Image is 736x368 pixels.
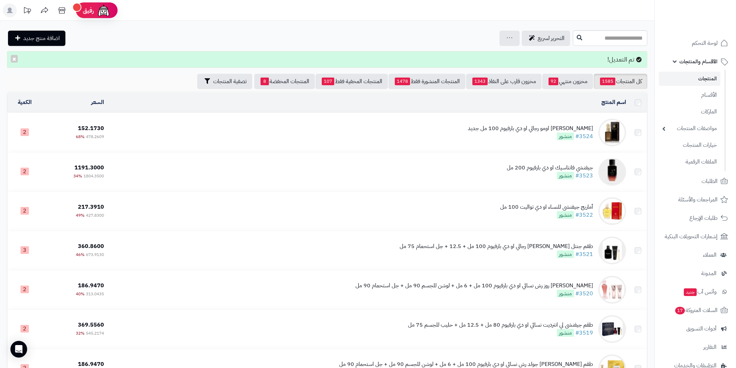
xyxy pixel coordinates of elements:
a: #3523 [575,171,593,180]
a: أدوات التسويق [659,320,732,337]
span: 673.9130 [86,251,104,258]
img: روبيرتو كافالي اومو رجالي او دي بارفيوم 100 مل جديد [598,119,626,146]
div: تم التعديل! [7,51,647,68]
span: منشور [557,329,574,337]
a: #3522 [575,211,593,219]
span: 360.8600 [78,242,104,250]
a: السعر [91,98,104,106]
span: 1343 [472,78,488,85]
span: المدونة [701,269,717,278]
div: Open Intercom Messenger [10,341,27,358]
a: المنتجات المنشورة فقط1478 [389,74,465,89]
a: الطلبات [659,173,732,190]
span: 17 [675,307,685,314]
a: الأقسام [659,88,720,103]
a: كل المنتجات1585 [594,74,647,89]
a: مخزون قارب على النفاذ1343 [466,74,542,89]
span: 2 [21,168,29,175]
span: التحرير لسريع [538,34,565,42]
img: طقم جنتل مين جيفنشي رجالي او دي بارفيوم 100 مل + 12.5 + جل استحمام 75 مل [598,237,626,264]
a: #3524 [575,132,593,141]
img: ai-face.png [97,3,111,17]
span: 1585 [600,78,615,85]
img: أماريج جيفنشي للنساء او دي تواليت 100 مل [598,197,626,225]
span: 49% [76,212,85,218]
div: [PERSON_NAME] اومو رجالي او دي بارفيوم 100 مل جديد [468,125,593,133]
img: طقم جيفنشي لي انترديت نسائي او دي بارفيوم 80 مل + 12.5 مل + حليب للجسم 75 مل [598,315,626,343]
span: الأقسام والمنتجات [679,57,718,66]
a: العملاء [659,247,732,263]
a: اسم المنتج [601,98,626,106]
span: الطلبات [702,176,718,186]
a: #3519 [575,329,593,337]
a: التقارير [659,339,732,355]
span: 3 [21,246,29,254]
span: إشعارات التحويلات البنكية [665,232,718,241]
span: منشور [557,250,574,258]
span: 313.0435 [86,291,104,297]
a: المدونة [659,265,732,282]
a: مواصفات المنتجات [659,121,720,136]
button: تصفية المنتجات [197,74,252,89]
span: منشور [557,290,574,297]
a: #3521 [575,250,593,258]
div: أماريج جيفنشي للنساء او دي تواليت 100 مل [500,203,593,211]
span: أدوات التسويق [686,324,717,334]
a: الملفات الرقمية [659,154,720,169]
span: 545.2174 [86,330,104,336]
a: المنتجات [659,72,720,86]
span: منشور [557,133,574,140]
span: 8 [261,78,269,85]
a: تحديثات المنصة [18,3,36,19]
span: العملاء [703,250,717,260]
span: 2 [21,286,29,293]
div: طقم جيفنشي لي انترديت نسائي او دي بارفيوم 80 مل + 12.5 مل + حليب للجسم 75 مل [408,321,593,329]
a: اضافة منتج جديد [8,31,65,46]
span: طلبات الإرجاع [689,213,718,223]
span: 152.1730 [78,124,104,133]
span: 34% [73,173,82,179]
span: 40% [76,291,85,297]
span: 46% [76,251,85,258]
a: #3520 [575,289,593,298]
span: 186.9470 [78,281,104,290]
span: 107 [322,78,334,85]
span: رفيق [83,6,94,15]
a: التحرير لسريع [522,31,570,46]
span: التقارير [703,342,717,352]
span: 427.8300 [86,212,104,218]
a: لوحة التحكم [659,35,732,51]
span: 32% [76,330,85,336]
span: منشور [557,172,574,179]
a: وآتس آبجديد [659,283,732,300]
a: خيارات المنتجات [659,138,720,153]
span: 1804.3500 [83,173,104,179]
span: 68% [76,134,85,140]
a: إشعارات التحويلات البنكية [659,228,732,245]
span: وآتس آب [683,287,717,297]
span: 369.5560 [78,321,104,329]
span: 2 [21,207,29,215]
span: 1191.3000 [74,163,104,172]
a: السلات المتروكة17 [659,302,732,319]
span: السلات المتروكة [674,305,718,315]
div: طقم جنتل [PERSON_NAME] رجالي او دي بارفيوم 100 مل + 12.5 + جل استحمام 75 مل [400,242,593,250]
a: طلبات الإرجاع [659,210,732,226]
span: منشور [557,211,574,219]
div: [PERSON_NAME] روز رش نسائي او دي بارفيوم 100 مل + 6 مل + لوشن للجسم 90 مل + جل استحمام 90 مل [355,282,593,290]
div: جيفنشي فانتاسيك او دي بارفيوم 200 مل [507,164,593,172]
span: 2 [21,325,29,333]
img: جيفنشي فانتاسيك او دي بارفيوم 200 مل [598,158,626,186]
span: 478.2609 [86,134,104,140]
span: لوحة التحكم [692,38,718,48]
a: المنتجات المخفية فقط107 [315,74,388,89]
img: باريس هيلتون روز رش نسائي او دي بارفيوم 100 مل + 6 مل + لوشن للجسم 90 مل + جل استحمام 90 مل [598,276,626,304]
a: الكمية [18,98,32,106]
a: المراجعات والأسئلة [659,191,732,208]
span: 1478 [395,78,410,85]
span: 217.3910 [78,203,104,211]
a: الماركات [659,104,720,119]
span: 92 [549,78,558,85]
a: المنتجات المخفضة8 [254,74,315,89]
span: 2 [21,128,29,136]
